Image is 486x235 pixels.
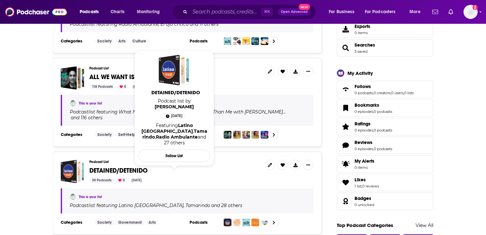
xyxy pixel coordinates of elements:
a: Arts [146,220,158,225]
span: , [158,21,159,27]
img: Esto me suena [242,37,250,45]
span: ALL WE WANT IS EVERYTHING [89,73,172,81]
span: 0 items [355,165,374,170]
a: 0 podcasts [355,91,373,95]
a: DETAINED/DETENIDO [61,160,84,183]
span: Logged in as adrian.villarreal [464,5,478,19]
button: Follow List [138,149,210,162]
a: Adrian Villarreal [70,100,76,106]
button: Show More Button [303,66,313,77]
button: Open AdvancedNew [278,8,310,16]
button: open menu [361,7,405,17]
a: Badges [355,195,374,201]
a: Ratings [355,121,392,127]
span: Follows [337,81,433,98]
a: 0 episodes [355,128,373,132]
a: Ratings [339,122,352,131]
a: Self-Help [116,132,138,137]
a: Radio Ambulante [156,134,198,140]
h4: Radio Ambulante [119,22,158,27]
h3: Podcasts [190,220,219,225]
h4: Tamarindo [185,203,210,208]
a: Exports [337,21,433,38]
span: DETAINED/DETENIDO [139,89,212,95]
a: Society [95,132,114,137]
span: Open Advanced [281,10,308,14]
span: , [373,91,373,95]
a: 0 creators [373,91,391,95]
span: Podcasts [80,7,99,16]
a: Badges [339,197,352,206]
a: Society [95,39,114,44]
span: Follows [355,84,371,89]
a: Government [116,220,144,225]
a: Bookmarks [339,104,352,113]
a: ALL WE WANT IS EVERYTHING [61,66,84,90]
span: Searches [355,42,375,48]
a: Show notifications dropdown [446,6,456,17]
a: My Alerts [337,155,433,173]
h3: Categories [61,132,90,137]
div: Featuring and 27 others [141,122,208,146]
button: open menu [405,7,428,17]
p: and 28 others [211,203,242,208]
a: Adrian Villarreal [155,104,194,110]
span: Bookmarks [355,102,379,108]
span: Charts [111,7,124,16]
a: Latino USA [141,122,193,134]
h4: El ojo crítico [160,22,189,27]
a: View All [416,222,433,228]
div: 0 [117,84,129,90]
a: 0 podcasts [374,128,392,132]
span: Ratings [337,118,433,135]
a: Reviews [339,141,352,150]
img: Feet In 2 Worlds [261,219,268,226]
span: Bookmarks [337,99,433,117]
a: Show notifications dropdown [430,6,441,17]
a: 0 episodes [355,109,373,114]
span: ⌘ K [261,8,273,16]
span: My Alerts [339,159,352,168]
a: Society [95,220,114,225]
span: For Podcasters [365,7,396,16]
img: All There Is with Anderson Cooper [242,131,250,139]
span: 0 items [355,31,370,35]
h3: Podcasts [190,39,219,44]
span: Exports [355,23,370,29]
span: Reviews [337,137,433,154]
a: Podchaser - Follow, Share and Rate Podcasts [5,6,67,18]
span: Monitoring [137,7,160,16]
a: Culture [130,39,149,44]
a: Follows [339,85,352,94]
span: Likes [337,174,433,191]
div: Podcast list featuring [70,21,306,27]
img: Frontera [261,37,268,45]
div: Podcast list featuring [70,109,306,121]
span: , [155,134,156,140]
a: DETAINED/DETENIDO [159,55,190,86]
img: Christiane Amanpour Presents: The Ex Files [261,131,268,139]
a: Arts [116,39,128,44]
img: What Now? with Trevor Noah [224,131,231,139]
a: ALL WE WANT IS EVERYTHING [89,74,172,81]
span: DETAINED/DETENIDO [89,167,148,175]
span: For Business [329,7,354,16]
span: My Alerts [355,158,374,164]
a: El ojo crítico [159,22,189,27]
button: open menu [132,7,168,17]
span: New [299,4,310,10]
span: , [391,91,391,95]
span: Exports [339,25,352,34]
h4: Wiser Than Me with [PERSON_NAME]… [198,109,286,114]
a: This is your list [79,195,102,199]
span: More [410,7,420,16]
p: and 11 others [190,21,219,27]
a: 0 lists [404,91,414,95]
img: Wiser Than Me with Julia Louis-Dreyfus [233,131,241,139]
button: open menu [75,7,107,17]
